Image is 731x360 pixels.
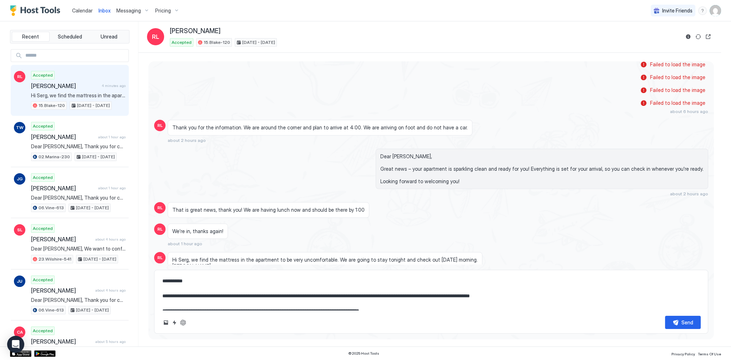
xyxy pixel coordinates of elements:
[157,254,163,261] span: RL
[31,246,126,252] span: Dear [PERSON_NAME], We want to confirm that you’ve read the pre-booking message about the propert...
[17,73,22,80] span: RL
[157,205,163,211] span: RL
[10,30,130,43] div: tab-group
[101,34,117,40] span: Unread
[10,5,64,16] a: Host Tools Logo
[650,87,705,93] span: Failed to load the image
[31,195,126,201] span: Dear [PERSON_NAME], Thank you for choosing to stay at our apartment. We hope you’ve enjoyed every...
[98,7,111,14] a: Inbox
[95,237,126,242] span: about 4 hours ago
[39,307,64,313] span: 06.Vine-613
[102,83,126,88] span: 4 minutes ago
[58,34,82,40] span: Scheduled
[665,316,701,329] button: Send
[650,74,705,81] span: Failed to load the image
[170,27,220,35] span: [PERSON_NAME]
[698,352,721,356] span: Terms Of Use
[76,307,109,313] span: [DATE] - [DATE]
[670,109,708,114] span: about 6 hours ago
[662,7,692,14] span: Invite Friends
[172,257,478,269] span: Hi Serg, we find the mattress in the apartment to be very uncomfortable. We are going to stay ton...
[348,351,379,356] span: © 2025 Host Tools
[116,7,141,14] span: Messaging
[33,225,53,232] span: Accepted
[670,191,708,196] span: about 2 hours ago
[681,319,693,326] div: Send
[31,236,92,243] span: [PERSON_NAME]
[39,102,65,109] span: 15.Blake-120
[98,186,126,190] span: about 1 hour ago
[7,336,24,353] div: Open Intercom Messenger
[172,228,223,235] span: We’re in, thanks again!
[39,205,64,211] span: 06.Vine-613
[34,350,56,357] a: Google Play Store
[242,39,275,46] span: [DATE] - [DATE]
[155,7,171,14] span: Pricing
[17,329,23,335] span: CA
[684,32,692,41] button: Reservation information
[698,350,721,357] a: Terms Of Use
[157,226,163,232] span: RL
[671,350,695,357] a: Privacy Policy
[95,288,126,293] span: about 4 hours ago
[31,92,126,99] span: Hi Serg, we find the mattress in the apartment to be very uncomfortable. We are going to stay ton...
[17,278,22,284] span: JU
[168,241,202,246] span: about 1 hour ago
[650,61,705,68] span: Failed to load the image
[72,7,93,14] a: Calendar
[380,153,704,185] span: Dear [PERSON_NAME], Great news – your apartment is sparkling clean and ready for you! Everything ...
[10,350,31,357] a: App Store
[31,82,99,89] span: [PERSON_NAME]
[671,352,695,356] span: Privacy Policy
[39,154,70,160] span: 02.Marina-230
[22,34,39,40] span: Recent
[172,124,468,131] span: Thank you for the information. We are around the corner and plan to arrive at 4:00. We are arrivi...
[22,50,128,62] input: Input Field
[172,39,192,46] span: Accepted
[82,154,115,160] span: [DATE] - [DATE]
[694,32,702,41] button: Sync reservation
[204,39,230,46] span: 15.Blake-120
[704,32,712,41] button: Open reservation
[710,5,721,16] div: User profile
[77,102,110,109] span: [DATE] - [DATE]
[31,143,126,150] span: Dear [PERSON_NAME], Thank you for choosing to stay at our apartment. We hope you’ve enjoyed every...
[33,174,53,181] span: Accepted
[33,328,53,334] span: Accepted
[17,176,23,182] span: JG
[51,32,89,42] button: Scheduled
[172,207,365,213] span: That is great news, thank you! We are having lunch now and should be there by 1:00
[33,123,53,129] span: Accepted
[31,185,95,192] span: [PERSON_NAME]
[33,277,53,283] span: Accepted
[95,339,126,344] span: about 5 hours ago
[31,133,95,140] span: [PERSON_NAME]
[16,124,24,131] span: TW
[170,318,179,327] button: Quick reply
[90,32,128,42] button: Unread
[179,318,187,327] button: ChatGPT Auto Reply
[162,318,170,327] button: Upload image
[76,205,109,211] span: [DATE] - [DATE]
[31,297,126,303] span: Dear [PERSON_NAME], Thank you for choosing to stay at our apartment. 📅 I’d like to confirm your r...
[83,256,116,262] span: [DATE] - [DATE]
[157,122,163,129] span: RL
[152,32,159,41] span: RL
[39,256,71,262] span: 23.Wilshire-541
[168,138,206,143] span: about 2 hours ago
[33,72,53,78] span: Accepted
[698,6,707,15] div: menu
[650,100,705,106] span: Failed to load the image
[12,32,50,42] button: Recent
[31,287,92,294] span: [PERSON_NAME]
[98,135,126,139] span: about 1 hour ago
[17,227,22,233] span: SL
[31,338,92,345] span: [PERSON_NAME]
